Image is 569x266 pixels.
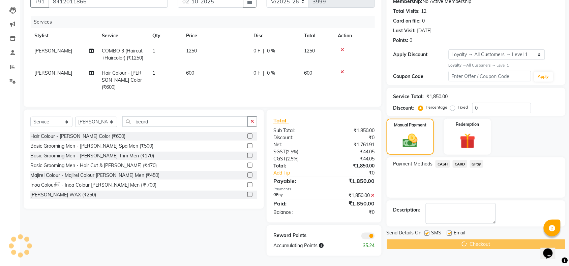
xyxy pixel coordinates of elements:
[268,127,324,134] div: Sub Total:
[186,48,197,54] span: 1250
[249,28,300,43] th: Disc
[352,242,380,249] div: 35.24
[253,47,260,54] span: 0 F
[324,148,380,155] div: ₹44.05
[273,149,286,155] span: SGST
[273,186,375,192] div: Payments
[393,93,424,100] div: Service Total:
[268,162,324,169] div: Total:
[268,148,324,155] div: ( )
[534,72,553,82] button: Apply
[182,28,249,43] th: Price
[30,172,159,179] div: Majirel Colour - Majirel Colour [PERSON_NAME] Men (₹450)
[98,28,148,43] th: Service
[287,149,297,154] span: 2.5%
[394,122,426,128] label: Manual Payment
[268,192,324,199] div: GPay
[30,152,154,159] div: Basic Grooming Men - [PERSON_NAME] Trim Men (₹170)
[152,70,155,76] span: 1
[417,27,432,34] div: [DATE]
[263,70,264,77] span: |
[334,28,375,43] th: Action
[152,48,155,54] span: 1
[455,131,480,151] img: _gift.svg
[287,156,297,161] span: 2.5%
[470,160,484,168] span: GPay
[304,70,312,76] span: 600
[268,169,333,177] a: Add Tip
[324,134,380,141] div: ₹0
[304,48,315,54] span: 1250
[393,206,420,214] div: Description:
[393,17,421,25] div: Card on file:
[30,143,153,150] div: Basic Grooming Men - [PERSON_NAME] Spa Men (₹500)
[393,160,433,167] span: Payment Methods
[449,71,531,81] input: Enter Offer / Coupon Code
[268,155,324,162] div: ( )
[454,229,466,238] span: Email
[30,162,157,169] div: Basic Grooming Men - Hair Cut & [PERSON_NAME] (₹470)
[273,117,289,124] span: Total
[398,132,422,149] img: _cash.svg
[34,48,72,54] span: [PERSON_NAME]
[449,63,559,68] div: All Customers → Level 1
[30,133,125,140] div: Hair Colour - [PERSON_NAME] Color (₹600)
[267,47,275,54] span: 0 %
[393,73,449,80] div: Coupon Code
[300,28,334,43] th: Total
[541,239,562,259] iframe: chat widget
[431,229,442,238] span: SMS
[393,27,416,34] div: Last Visit:
[268,199,324,207] div: Paid:
[324,209,380,216] div: ₹0
[31,16,380,28] div: Services
[456,121,479,127] label: Redemption
[324,155,380,162] div: ₹44.05
[426,104,448,110] label: Percentage
[30,182,156,189] div: Inoa Colour - Inoa Colour [PERSON_NAME] Men (₹700)
[393,37,409,44] div: Points:
[387,229,422,238] span: Send Details On
[102,48,143,61] span: COMBO 3 (Haircut+Haircolor) (₹1250)
[453,160,467,168] span: CARD
[324,162,380,169] div: ₹1,850.00
[268,209,324,216] div: Balance :
[268,134,324,141] div: Discount:
[427,93,448,100] div: ₹1,850.00
[324,141,380,148] div: ₹1,761.91
[148,28,182,43] th: Qty
[410,37,413,44] div: 0
[122,116,248,127] input: Search or Scan
[324,127,380,134] div: ₹1,850.00
[273,156,286,162] span: CGST
[30,28,98,43] th: Stylist
[186,70,194,76] span: 600
[436,160,450,168] span: CASH
[393,51,449,58] div: Apply Discount
[333,169,380,177] div: ₹0
[268,141,324,148] div: Net:
[267,70,275,77] span: 0 %
[268,177,324,185] div: Payable:
[268,232,324,239] div: Reward Points
[393,105,414,112] div: Discount:
[458,104,468,110] label: Fixed
[449,63,467,68] strong: Loyalty →
[268,242,352,249] div: Accumulating Points
[393,8,420,15] div: Total Visits:
[324,177,380,185] div: ₹1,850.00
[421,8,427,15] div: 12
[324,192,380,199] div: ₹1,850.00
[422,17,425,25] div: 0
[30,191,96,198] div: [PERSON_NAME] WAX (₹250)
[263,47,264,54] span: |
[324,199,380,207] div: ₹1,850.00
[102,70,142,90] span: Hair Colour - [PERSON_NAME] Color (₹600)
[253,70,260,77] span: 0 F
[34,70,72,76] span: [PERSON_NAME]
